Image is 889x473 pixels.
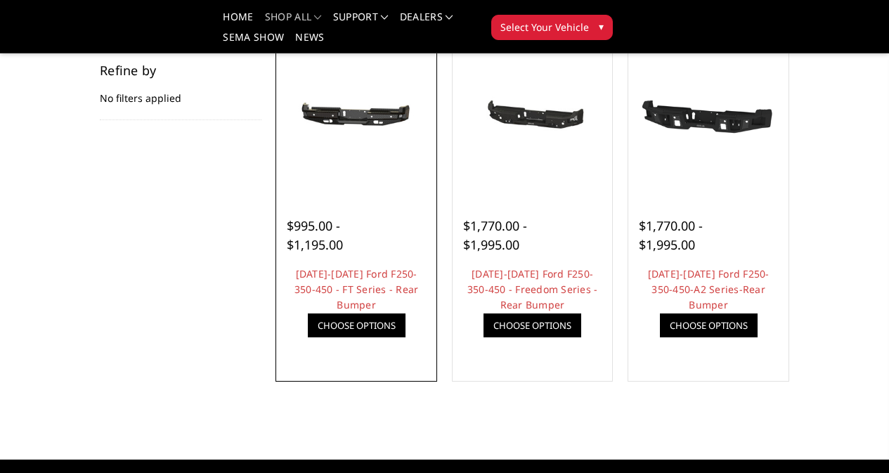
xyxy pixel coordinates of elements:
a: [DATE]-[DATE] Ford F250-350-450 - FT Series - Rear Bumper [294,267,419,311]
a: Support [333,12,389,32]
div: No filters applied [100,64,261,120]
a: Choose Options [484,313,581,337]
a: 2023-2025 Ford F250-350-450 - Freedom Series - Rear Bumper 2023-2025 Ford F250-350-450 - Freedom ... [456,41,609,195]
span: $1,770.00 - $1,995.00 [639,217,703,253]
span: $1,770.00 - $1,995.00 [463,217,527,253]
a: News [295,32,324,53]
a: [DATE]-[DATE] Ford F250-350-450-A2 Series-Rear Bumper [648,267,770,311]
img: 2023-2025 Ford F250-350-450 - Freedom Series - Rear Bumper [456,82,609,154]
a: Choose Options [660,313,758,337]
a: SEMA Show [223,32,284,53]
a: shop all [265,12,322,32]
a: Home [223,12,253,32]
a: Choose Options [308,313,405,337]
img: 2023-2025 Ford F250-350-450-A2 Series-Rear Bumper [632,75,785,161]
a: 2023-2025 Ford F250-350-450-A2 Series-Rear Bumper 2023-2025 Ford F250-350-450-A2 Series-Rear Bumper [632,41,785,195]
button: Select Your Vehicle [491,15,613,40]
span: ▾ [599,19,604,34]
img: 2023-2026 Ford F250-350-450 - FT Series - Rear Bumper [280,82,433,154]
span: $995.00 - $1,195.00 [287,217,343,253]
span: Select Your Vehicle [500,20,589,34]
a: [DATE]-[DATE] Ford F250-350-450 - Freedom Series - Rear Bumper [467,267,598,311]
h5: Refine by [100,64,261,77]
a: 2023-2026 Ford F250-350-450 - FT Series - Rear Bumper [280,41,433,195]
a: Dealers [400,12,453,32]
